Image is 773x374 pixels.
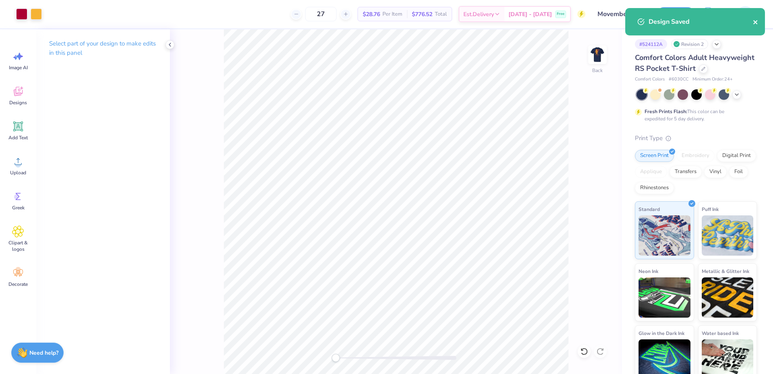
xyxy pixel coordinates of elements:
span: Minimum Order: 24 + [692,76,733,83]
div: This color can be expedited for 5 day delivery. [645,108,744,122]
span: Metallic & Glitter Ink [702,267,749,275]
span: Glow in the Dark Ink [639,329,684,337]
div: Revision 2 [671,39,708,49]
span: [DATE] - [DATE] [508,10,552,19]
input: – – [305,7,337,21]
img: Puff Ink [702,215,754,256]
div: Embroidery [676,150,715,162]
div: Print Type [635,134,757,143]
a: JV [725,6,757,22]
span: Clipart & logos [5,240,31,252]
span: Standard [639,205,660,213]
div: Back [592,67,603,74]
div: Design Saved [649,17,753,27]
div: Applique [635,166,667,178]
span: Image AI [9,64,28,71]
span: Water based Ink [702,329,739,337]
img: Metallic & Glitter Ink [702,277,754,318]
span: Comfort Colors Adult Heavyweight RS Pocket T-Shirt [635,53,754,73]
img: Jo Vincent [737,6,753,22]
span: Upload [10,169,26,176]
span: Neon Ink [639,267,658,275]
p: Select part of your design to make edits in this panel [49,39,157,58]
span: Puff Ink [702,205,719,213]
input: Untitled Design [591,6,651,22]
div: # 524112A [635,39,667,49]
img: Neon Ink [639,277,690,318]
span: Add Text [8,134,28,141]
div: Foil [729,166,748,178]
span: Free [557,11,564,17]
span: Designs [9,99,27,106]
strong: Fresh Prints Flash: [645,108,687,115]
div: Digital Print [717,150,756,162]
div: Accessibility label [332,354,340,362]
span: Est. Delivery [463,10,494,19]
span: # 6030CC [669,76,688,83]
div: Screen Print [635,150,674,162]
img: Back [589,47,606,63]
div: Transfers [670,166,702,178]
span: Per Item [382,10,402,19]
span: $28.76 [363,10,380,19]
span: Comfort Colors [635,76,665,83]
span: $776.52 [412,10,432,19]
span: Decorate [8,281,28,287]
span: Total [435,10,447,19]
span: Greek [12,205,25,211]
div: Rhinestones [635,182,674,194]
div: Vinyl [704,166,727,178]
button: close [753,17,759,27]
img: Standard [639,215,690,256]
strong: Need help? [29,349,58,357]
